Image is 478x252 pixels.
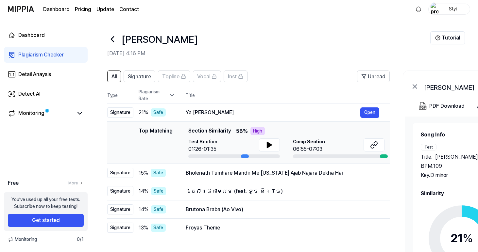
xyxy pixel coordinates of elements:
div: Dashboard [18,31,45,39]
div: Monitoring [18,109,44,117]
div: Plagiarism Checker [18,51,64,59]
span: [PERSON_NAME] [435,153,478,161]
span: Topline [162,73,179,81]
div: Bholenath Tumhare Mandir Me [US_STATE] Ajab Najara Dekha Hai [186,169,379,177]
a: Monitoring [8,109,73,117]
span: Inst [228,73,237,81]
span: 14 % [139,206,148,213]
div: PDF Download [429,102,465,110]
a: Detail Anaysis [4,67,88,82]
img: 알림 [415,5,422,13]
button: PDF Download [418,100,466,113]
span: Monitoring [8,236,37,243]
div: Signature [107,186,133,196]
div: Froyas Theme [186,224,379,232]
div: 06:55-07:03 [293,145,325,153]
span: Free [8,179,19,187]
span: 14 % [139,187,148,195]
a: More [68,180,84,186]
a: Dashboard [4,27,88,43]
div: Safe [151,205,166,213]
a: Dashboard [43,6,70,13]
button: Open [360,107,379,118]
a: Contact [119,6,139,13]
div: Brutona Braba (Ao Vivo) [186,206,379,213]
button: Unread [357,71,390,82]
span: Vocal [197,73,210,81]
img: PDF Download [419,102,427,110]
div: Signature [107,223,133,233]
div: Safe [151,169,166,177]
span: 15 % [139,169,148,177]
img: profile [431,3,438,16]
span: Comp Section [293,138,325,145]
div: Signature [107,168,133,178]
div: ឱក្លិនផ្កាម្អម (feat. ទូច ស៊ុននិច) [186,187,379,195]
span: Section Similarity [188,127,231,135]
div: Safe [151,108,166,117]
div: Styli [440,5,466,12]
span: % [463,231,473,245]
span: 21 % [139,109,148,117]
button: Topline [158,71,190,82]
span: Signature [128,73,151,81]
h2: [DATE] 4:16 PM [107,50,430,57]
a: Detect AI [4,86,88,102]
button: Inst [224,71,248,82]
th: Title [186,87,390,103]
button: All [107,71,121,82]
button: Vocal [193,71,221,82]
span: Title . [421,153,433,161]
div: High [250,127,265,135]
h1: Moody [122,32,198,47]
div: Detail Anaysis [18,71,51,78]
a: Update [96,6,114,13]
button: profileStyli [428,4,470,15]
div: Test [421,144,436,150]
div: Plagiarism Rate [139,88,175,102]
button: Get started [8,214,84,227]
div: Safe [151,187,166,195]
div: Ya [PERSON_NAME] [186,109,360,117]
span: Unread [368,73,385,81]
span: Test Section [188,138,217,145]
button: Signature [124,71,155,82]
div: Top Matching [139,127,173,158]
a: Plagiarism Checker [4,47,88,63]
span: All [111,73,117,81]
button: Tutorial [430,31,465,44]
a: Pricing [75,6,91,13]
span: 58 % [236,127,248,135]
div: Signature [107,204,133,214]
span: 0 / 1 [77,236,84,243]
span: 13 % [139,224,148,232]
div: 01:26-01:35 [188,145,217,153]
div: 21 [451,229,473,247]
div: You’ve used up all your free tests. Subscribe now to keep testing! [11,196,80,210]
div: Safe [151,224,166,232]
img: Help [435,35,440,40]
div: Signature [107,107,133,118]
div: Detect AI [18,90,41,98]
th: Type [107,87,133,103]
